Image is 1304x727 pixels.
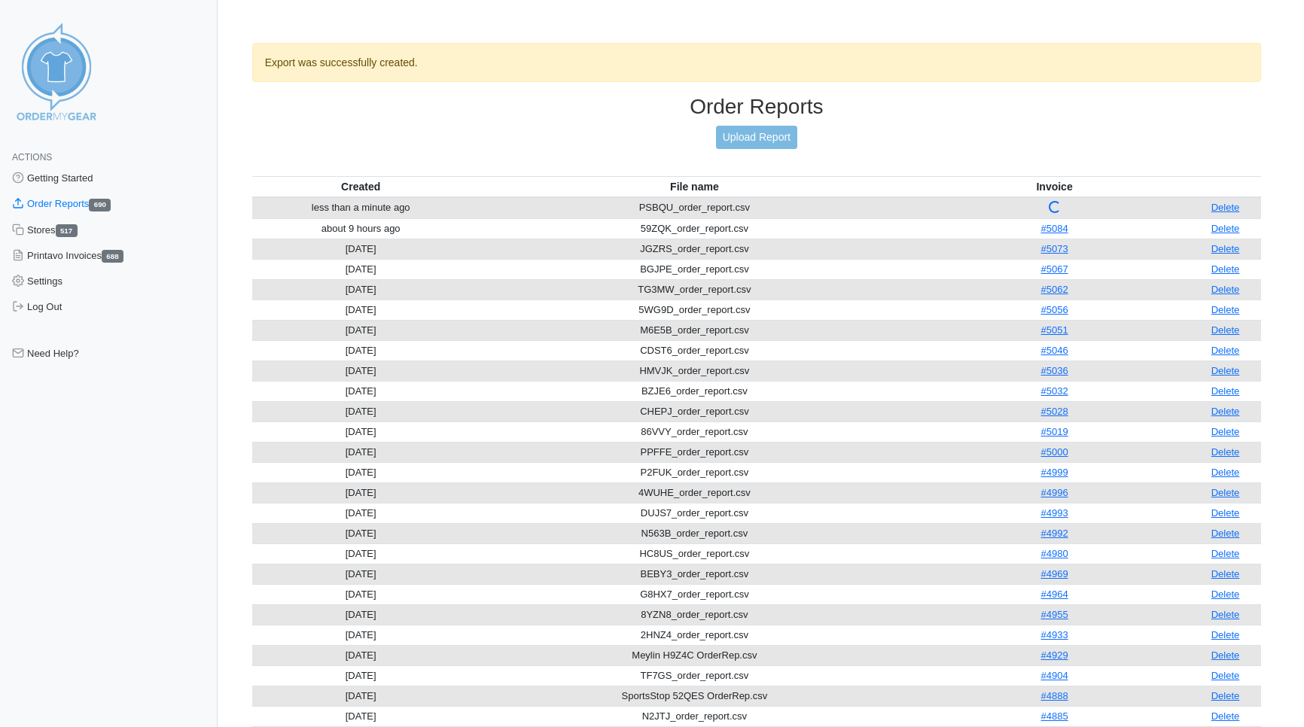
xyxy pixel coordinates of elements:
[470,176,919,197] th: File name
[252,94,1261,120] h3: Order Reports
[1040,690,1068,701] a: #4888
[102,250,123,263] span: 688
[1211,467,1240,478] a: Delete
[1040,548,1068,559] a: #4980
[252,176,470,197] th: Created
[470,218,919,239] td: 59ZQK_order_report.csv
[1040,406,1068,417] a: #5028
[470,421,919,442] td: 86VVY_order_report.csv
[1211,202,1240,213] a: Delete
[470,523,919,543] td: N563B_order_report.csv
[252,239,470,259] td: [DATE]
[1211,487,1240,498] a: Delete
[1211,507,1240,519] a: Delete
[252,197,470,219] td: less than a minute ago
[1040,284,1068,295] a: #5062
[1040,589,1068,600] a: #4964
[12,152,52,163] span: Actions
[470,503,919,523] td: DUJS7_order_report.csv
[716,126,797,149] a: Upload Report
[1040,710,1068,722] a: #4885
[470,543,919,564] td: HC8US_order_report.csv
[252,381,470,401] td: [DATE]
[470,340,919,360] td: CDST6_order_report.csv
[919,176,1190,197] th: Invoice
[252,584,470,604] td: [DATE]
[470,706,919,726] td: N2JTJ_order_report.csv
[252,665,470,686] td: [DATE]
[1211,365,1240,376] a: Delete
[1211,284,1240,295] a: Delete
[252,218,470,239] td: about 9 hours ago
[252,523,470,543] td: [DATE]
[470,259,919,279] td: BGJPE_order_report.csv
[252,564,470,584] td: [DATE]
[1040,649,1068,661] a: #4929
[1211,223,1240,234] a: Delete
[1211,263,1240,275] a: Delete
[56,224,78,237] span: 517
[252,43,1261,82] div: Export was successfully created.
[1211,446,1240,458] a: Delete
[470,686,919,706] td: SportsStop 52QES OrderRep.csv
[252,543,470,564] td: [DATE]
[252,421,470,442] td: [DATE]
[470,442,919,462] td: PPFFE_order_report.csv
[1040,609,1068,620] a: #4955
[252,320,470,340] td: [DATE]
[1040,507,1068,519] a: #4993
[1040,528,1068,539] a: #4992
[252,645,470,665] td: [DATE]
[252,625,470,645] td: [DATE]
[252,604,470,625] td: [DATE]
[1040,304,1068,315] a: #5056
[1040,243,1068,254] a: #5073
[1211,609,1240,620] a: Delete
[1040,345,1068,356] a: #5046
[252,360,470,381] td: [DATE]
[470,645,919,665] td: Meylin H9Z4C OrderRep.csv
[1211,710,1240,722] a: Delete
[252,442,470,462] td: [DATE]
[1211,385,1240,397] a: Delete
[1211,649,1240,661] a: Delete
[1040,487,1068,498] a: #4996
[1040,568,1068,579] a: #4969
[1211,243,1240,254] a: Delete
[470,239,919,259] td: JGZRS_order_report.csv
[470,197,919,219] td: PSBQU_order_report.csv
[470,360,919,381] td: HMVJK_order_report.csv
[1040,365,1068,376] a: #5036
[470,564,919,584] td: BEBY3_order_report.csv
[1211,528,1240,539] a: Delete
[252,340,470,360] td: [DATE]
[470,381,919,401] td: BZJE6_order_report.csv
[1211,589,1240,600] a: Delete
[1040,426,1068,437] a: #5019
[252,482,470,503] td: [DATE]
[252,300,470,320] td: [DATE]
[470,604,919,625] td: 8YZN8_order_report.csv
[470,665,919,686] td: TF7GS_order_report.csv
[470,482,919,503] td: 4WUHE_order_report.csv
[1211,548,1240,559] a: Delete
[470,279,919,300] td: TG3MW_order_report.csv
[470,401,919,421] td: CHEPJ_order_report.csv
[1211,690,1240,701] a: Delete
[470,300,919,320] td: 5WG9D_order_report.csv
[89,199,111,211] span: 690
[1211,324,1240,336] a: Delete
[252,259,470,279] td: [DATE]
[1040,223,1068,234] a: #5084
[1040,263,1068,275] a: #5067
[470,320,919,340] td: M6E5B_order_report.csv
[1211,568,1240,579] a: Delete
[252,279,470,300] td: [DATE]
[252,686,470,706] td: [DATE]
[1040,446,1068,458] a: #5000
[1040,629,1068,640] a: #4933
[1211,670,1240,681] a: Delete
[1211,304,1240,315] a: Delete
[1211,406,1240,417] a: Delete
[470,462,919,482] td: P2FUK_order_report.csv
